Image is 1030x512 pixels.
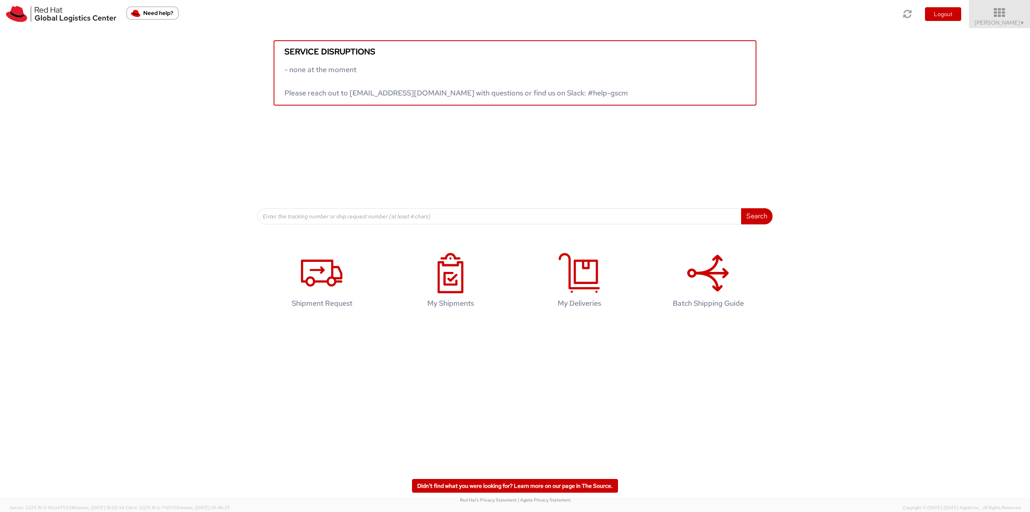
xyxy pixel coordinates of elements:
[284,65,628,97] span: - none at the moment Please reach out to [EMAIL_ADDRESS][DOMAIN_NAME] with questions or find us o...
[399,299,503,307] h4: My Shipments
[126,6,179,20] button: Need help?
[126,505,230,510] span: Client: 2025.18.0-71d3358
[390,245,511,320] a: My Shipments
[518,497,571,503] a: | Agistix Privacy Statement
[270,299,374,307] h4: Shipment Request
[656,299,760,307] h4: Batch Shipping Guide
[527,299,631,307] h4: My Deliveries
[460,497,517,503] a: Red Hat's Privacy Statement
[10,505,124,510] span: Server: 2025.19.0-192a4753216
[179,505,230,510] span: master, [DATE] 09:46:25
[648,245,768,320] a: Batch Shipping Guide
[974,19,1025,26] span: [PERSON_NAME]
[262,245,382,320] a: Shipment Request
[284,47,746,56] h5: Service disruptions
[6,6,116,22] img: rh-logistics-00dfa346123c4ec078e1.svg
[925,7,961,21] button: Logout
[274,40,756,106] a: Service disruptions - none at the moment Please reach out to [EMAIL_ADDRESS][DOMAIN_NAME] with qu...
[257,208,742,224] input: Enter the tracking number or ship request number (at least 4 chars)
[412,479,618,493] a: Didn't find what you were looking for? Learn more on our page in The Source.
[741,208,772,224] button: Search
[902,505,1020,511] span: Copyright © [DATE]-[DATE] Agistix Inc., All Rights Reserved
[519,245,640,320] a: My Deliveries
[75,505,124,510] span: master, [DATE] 10:05:38
[1020,20,1025,26] span: ▼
